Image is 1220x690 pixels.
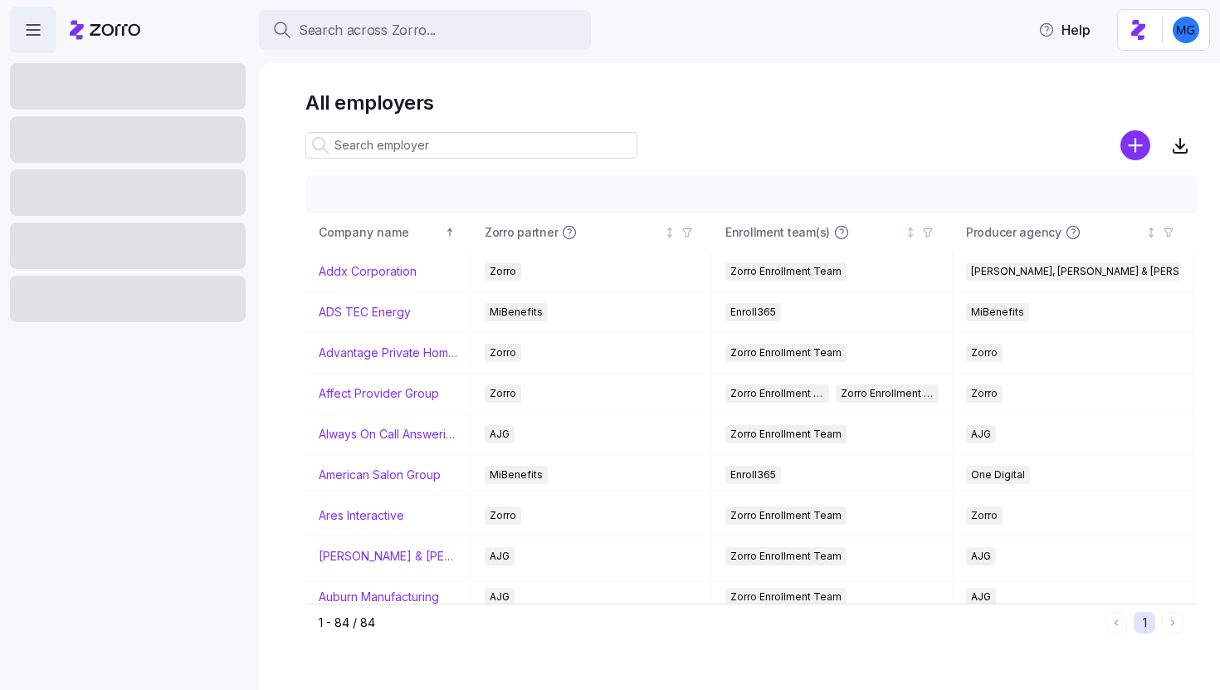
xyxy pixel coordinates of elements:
svg: add icon [1120,130,1150,160]
span: Zorro Enrollment Team [730,588,842,606]
span: Zorro [490,344,516,362]
span: AJG [490,425,510,443]
a: Auburn Manufacturing [319,589,439,605]
a: Addx Corporation [319,263,417,280]
a: American Salon Group [319,467,441,483]
img: 61c362f0e1d336c60eacb74ec9823875 [1173,17,1199,43]
h1: All employers [305,90,1197,115]
span: Zorro partner [485,224,558,241]
span: AJG [971,588,991,606]
span: AJG [490,547,510,565]
span: AJG [490,588,510,606]
span: Zorro [490,262,516,281]
button: Previous page [1105,612,1127,634]
span: Zorro [971,384,998,403]
span: Search across Zorro... [299,20,436,41]
div: Company name [319,223,442,242]
span: Zorro [490,506,516,525]
th: Company nameSorted ascending [305,213,471,252]
button: Next page [1162,612,1183,634]
th: Enrollment team(s)Not sorted [712,213,953,252]
span: AJG [971,425,991,443]
span: Zorro Enrollment Team [730,547,842,565]
a: ADS TEC Energy [319,304,411,321]
span: MiBenefits [971,303,1024,321]
span: Zorro [490,384,516,403]
span: One Digital [971,466,1025,484]
span: Zorro Enrollment Team [730,262,842,281]
span: MiBenefits [490,303,543,321]
button: 1 [1134,612,1155,634]
span: Zorro Enrollment Team [730,344,842,362]
a: [PERSON_NAME] & [PERSON_NAME]'s [319,548,457,565]
span: Zorro Enrollment Team [730,384,824,403]
div: Not sorted [1145,227,1157,238]
span: Producer agency [966,224,1061,241]
a: Affect Provider Group [319,385,439,402]
span: Enroll365 [730,466,776,484]
span: Zorro Enrollment Team [730,506,842,525]
span: Enroll365 [730,303,776,321]
input: Search employer [305,132,637,159]
a: Always On Call Answering Service [319,426,457,443]
span: Zorro Enrollment Experts [841,384,935,403]
div: Not sorted [905,227,916,238]
button: Help [1025,13,1104,46]
span: Zorro [971,344,998,362]
th: Producer agencyNot sorted [953,213,1193,252]
div: Not sorted [664,227,676,238]
a: Ares Interactive [319,507,404,524]
span: Help [1038,20,1091,40]
div: 1 - 84 / 84 [319,614,1099,631]
div: Sorted ascending [444,227,456,238]
button: Search across Zorro... [259,10,591,50]
span: AJG [971,547,991,565]
th: Zorro partnerNot sorted [471,213,712,252]
a: Advantage Private Home Care [319,345,457,361]
span: Enrollment team(s) [725,224,830,241]
span: MiBenefits [490,466,543,484]
span: Zorro [971,506,998,525]
span: Zorro Enrollment Team [730,425,842,443]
